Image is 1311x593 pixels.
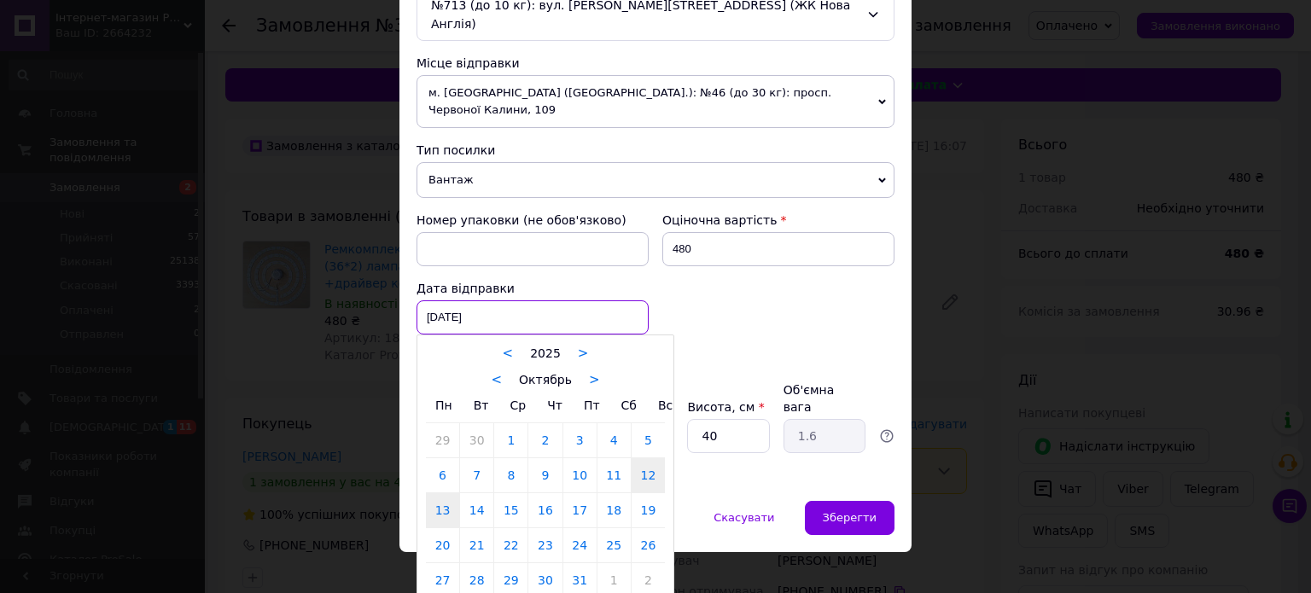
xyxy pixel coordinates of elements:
a: 3 [563,423,597,457]
a: 22 [494,528,527,562]
a: 7 [460,458,493,492]
a: 11 [597,458,631,492]
span: Сб [621,398,637,412]
span: Ср [510,398,526,412]
span: Чт [547,398,562,412]
a: < [492,372,503,387]
a: 26 [632,528,665,562]
a: 1 [494,423,527,457]
a: 2 [528,423,562,457]
span: Вт [474,398,489,412]
a: 29 [426,423,459,457]
a: < [503,346,514,361]
a: 16 [528,493,562,527]
a: 14 [460,493,493,527]
span: Октябрь [519,373,572,387]
a: 10 [563,458,597,492]
a: 24 [563,528,597,562]
span: Зберегти [823,511,877,524]
span: Пт [584,398,600,412]
a: 5 [632,423,665,457]
span: Вс [658,398,673,412]
a: 8 [494,458,527,492]
a: 21 [460,528,493,562]
a: 19 [632,493,665,527]
a: > [578,346,589,361]
a: 15 [494,493,527,527]
a: 25 [597,528,631,562]
a: 12 [632,458,665,492]
span: 2025 [530,346,561,360]
a: 20 [426,528,459,562]
a: 18 [597,493,631,527]
a: 6 [426,458,459,492]
a: 17 [563,493,597,527]
a: 9 [528,458,562,492]
span: Пн [435,398,452,412]
a: 4 [597,423,631,457]
a: 23 [528,528,562,562]
a: 30 [460,423,493,457]
span: Скасувати [714,511,774,524]
a: 13 [426,493,459,527]
a: > [589,372,600,387]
